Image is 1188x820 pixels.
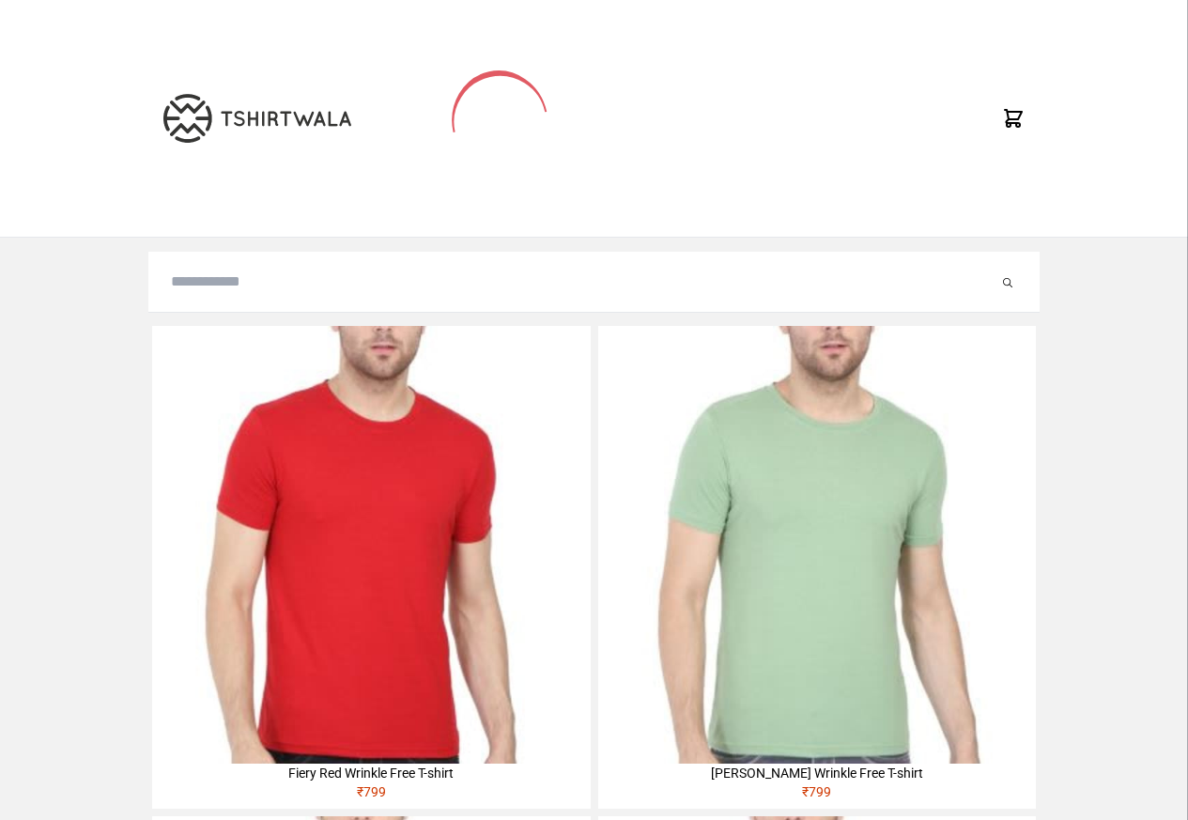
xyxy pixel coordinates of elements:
[152,764,590,782] div: Fiery Red Wrinkle Free T-shirt
[152,782,590,809] div: ₹ 799
[598,326,1036,764] img: 4M6A2211-320x320.jpg
[598,782,1036,809] div: ₹ 799
[998,271,1017,293] button: Submit your search query.
[598,764,1036,782] div: [PERSON_NAME] Wrinkle Free T-shirt
[598,326,1036,809] a: [PERSON_NAME] Wrinkle Free T-shirt₹799
[163,94,351,143] img: TW-LOGO-400-104.png
[152,326,590,809] a: Fiery Red Wrinkle Free T-shirt₹799
[152,326,590,764] img: 4M6A2225-320x320.jpg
